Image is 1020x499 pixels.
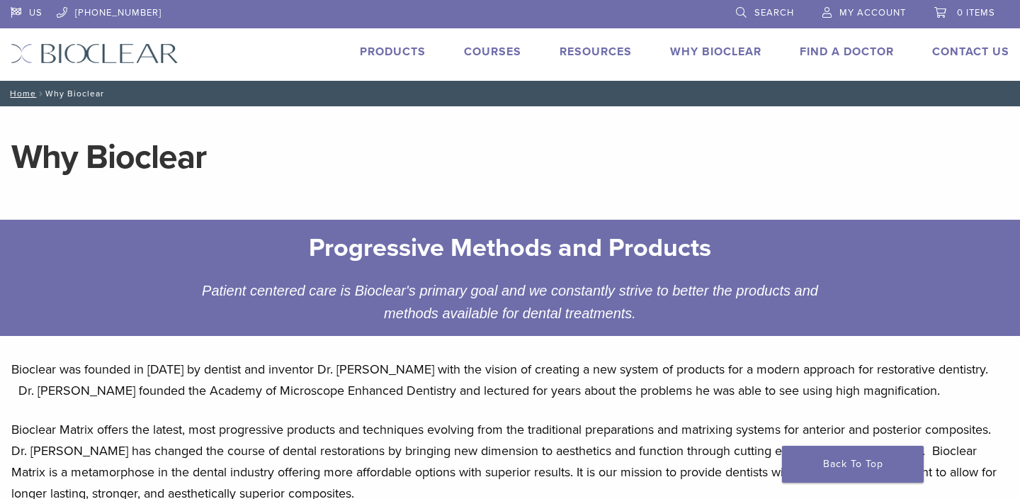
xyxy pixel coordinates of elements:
[754,7,794,18] span: Search
[170,279,850,325] div: Patient centered care is Bioclear's primary goal and we constantly strive to better the products ...
[932,45,1009,59] a: Contact Us
[670,45,761,59] a: Why Bioclear
[6,89,36,99] a: Home
[11,43,178,64] img: Bioclear
[464,45,521,59] a: Courses
[36,90,45,97] span: /
[11,359,1009,401] p: Bioclear was founded in [DATE] by dentist and inventor Dr. [PERSON_NAME] with the vision of creat...
[782,446,924,483] a: Back To Top
[800,45,894,59] a: Find A Doctor
[360,45,426,59] a: Products
[957,7,995,18] span: 0 items
[11,140,1009,174] h1: Why Bioclear
[839,7,906,18] span: My Account
[181,231,839,265] h2: Progressive Methods and Products
[560,45,632,59] a: Resources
